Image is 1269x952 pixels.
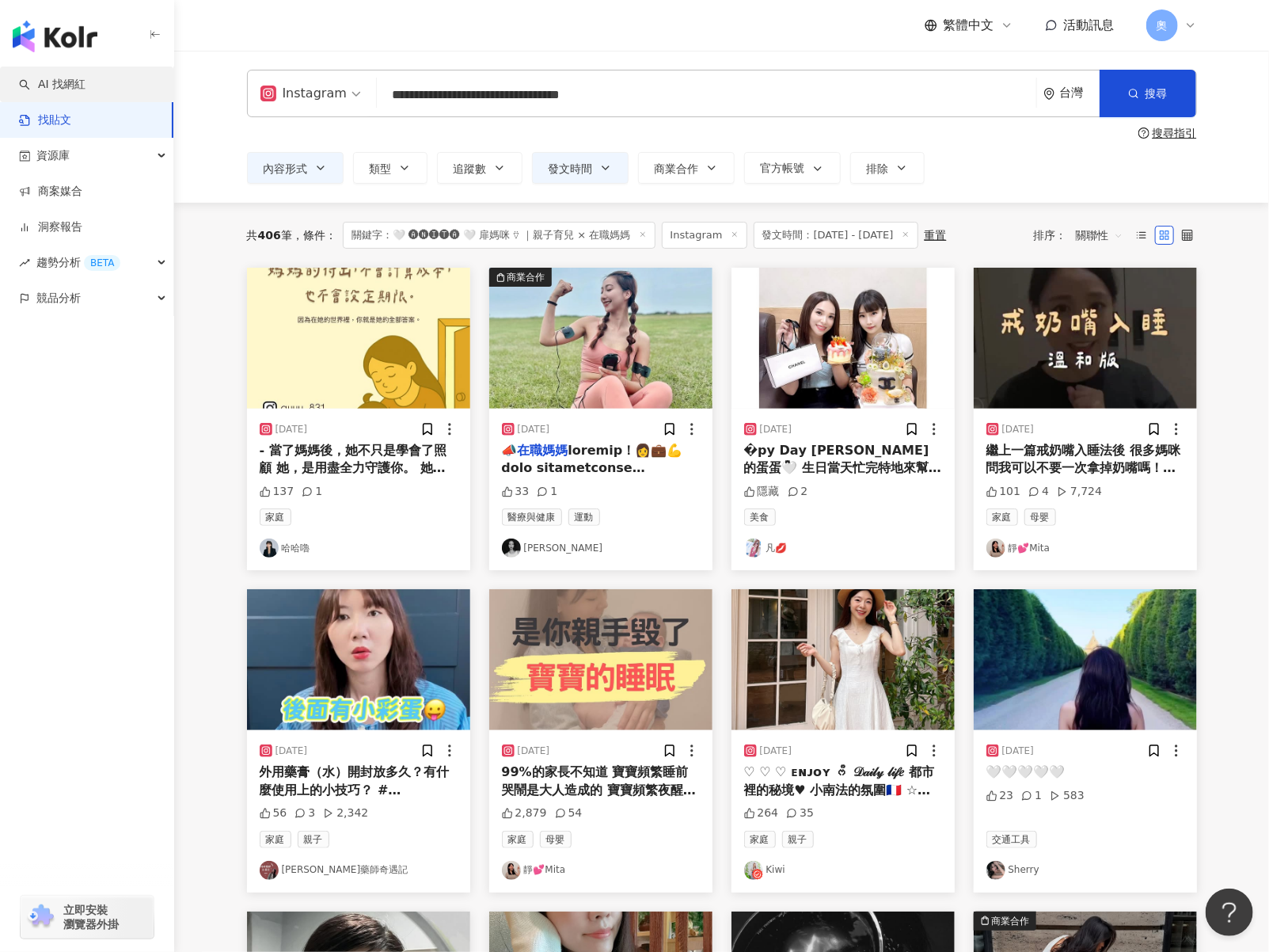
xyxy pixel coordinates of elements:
span: 母嬰 [1024,508,1056,526]
a: KOL Avatar[PERSON_NAME]藥師奇遇記 [260,861,458,880]
img: post-image [974,268,1197,409]
a: KOL Avatar靜💕Mita [986,539,1184,558]
a: KOL Avatar哈哈嚕 [260,539,458,558]
div: 搜尋指引 [1153,127,1197,139]
button: 類型 [353,152,427,184]
a: KOL Avatar[PERSON_NAME] [502,539,700,558]
span: 交通工具 [986,831,1037,848]
div: 1 [537,484,557,500]
span: 繼上一篇戒奶嘴入睡法後 很多媽咪問我可以不要一次拿掉奶嘴嗎！當然可以～ [DATE]就來分享戒奶嘴入睡法溫和版🥰 #孕婦 #孕媽咪 #孕期 #產婦 #懷孕 #媽媽 #媽咪 #人妻 #育兒 #小孩... [986,443,1184,671]
span: 趨勢分析 [36,245,120,280]
img: logo [13,21,97,52]
button: 發文時間 [532,152,629,184]
div: 商業合作 [992,913,1030,929]
div: [DATE] [518,744,550,758]
div: 隱藏 [744,484,780,500]
a: chrome extension立即安裝 瀏覽器外掛 [21,896,154,939]
div: 56 [260,805,287,821]
div: 23 [986,788,1014,804]
mark: 🤍🤍🤍🤍🤍 [986,764,1066,779]
img: post-image [489,589,712,730]
span: 發文時間：[DATE] - [DATE] [754,222,918,249]
span: question-circle [1138,128,1149,139]
div: 1 [302,484,322,500]
img: post-image [247,589,470,730]
span: rise [19,257,30,268]
a: 洞察報告 [19,219,82,235]
div: 共 筆 [247,229,292,242]
div: 排序： [1034,223,1132,248]
span: 排除 [867,162,889,175]
span: 家庭 [744,831,776,848]
div: 33 [502,484,530,500]
span: 官方帳號 [761,162,805,174]
span: 親子 [782,831,814,848]
img: post-image [731,589,955,730]
div: BETA [84,255,120,271]
mark: 🤍 [782,460,798,475]
img: KOL Avatar [986,861,1005,880]
span: 資源庫 [36,138,70,173]
span: 家庭 [986,508,1018,526]
span: 商業合作 [655,162,699,175]
button: 排除 [850,152,925,184]
div: 2,342 [323,805,368,821]
img: KOL Avatar [502,539,521,558]
img: post-image [974,589,1197,730]
span: 外用藥膏（水）開封放多久？有什麼使用上的小技巧？ #[PERSON_NAME]藥師奇遇記 #藥師碎碎念 #藥師衛教 #藥局 #藥局生活 #藥師 #藥膏 #藥水 #眼藥水 #親子育兒 #育兒生活 ... [260,764,457,904]
a: 找貼文 [19,112,71,128]
div: [DATE] [760,744,792,758]
button: 官方帳號 [744,152,841,184]
span: 條件 ： [292,229,336,242]
div: 台灣 [1060,86,1100,100]
a: 商案媒合 [19,184,82,200]
img: KOL Avatar [260,539,279,558]
span: 親子 [298,831,329,848]
div: 4 [1028,484,1049,500]
span: 家庭 [502,831,534,848]
img: KOL Avatar [744,861,763,880]
span: 406 [258,229,281,242]
img: post-image [247,268,470,409]
div: 3 [294,805,315,821]
span: Instagram [662,222,747,249]
span: 立即安裝 瀏覽器外掛 [63,903,119,931]
span: 關聯性 [1076,223,1123,248]
div: [DATE] [760,423,792,436]
span: 奧 [1157,17,1168,34]
div: 583 [1050,788,1085,804]
span: 繁體中文 [944,17,994,34]
span: 追蹤數 [454,162,487,175]
span: 家庭 [260,508,291,526]
span: 家庭 [260,831,291,848]
div: 101 [986,484,1021,500]
span: environment [1043,88,1055,100]
span: 內容形式 [264,162,308,175]
span: 運動 [568,508,600,526]
span: �𝗽𝘆 𝗗𝗮𝘆 [PERSON_NAME]的蛋蛋 [744,443,929,475]
a: KOL Avatar凡💋 [744,539,942,558]
div: 137 [260,484,294,500]
div: 54 [555,805,583,821]
img: KOL Avatar [986,539,1005,558]
mark: 在職媽媽 [518,443,568,458]
div: [DATE] [275,744,308,758]
div: 35 [786,805,814,821]
a: KOL Avatar靜💕Mita [502,861,700,880]
span: ིྀ 生日當天忙完特地來幫我慶生 還 [744,460,942,493]
span: 美食 [744,508,776,526]
div: post-image [731,268,955,409]
div: 264 [744,805,779,821]
img: chrome extension [25,904,56,930]
span: 醫療與健康 [502,508,562,526]
span: 📣 [502,443,518,458]
a: KOL AvatarSherry [986,861,1184,880]
button: 商業合作 [638,152,735,184]
img: KOL Avatar [260,861,279,880]
button: 追蹤數 [437,152,522,184]
div: 2,879 [502,805,547,821]
button: 內容形式 [247,152,344,184]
